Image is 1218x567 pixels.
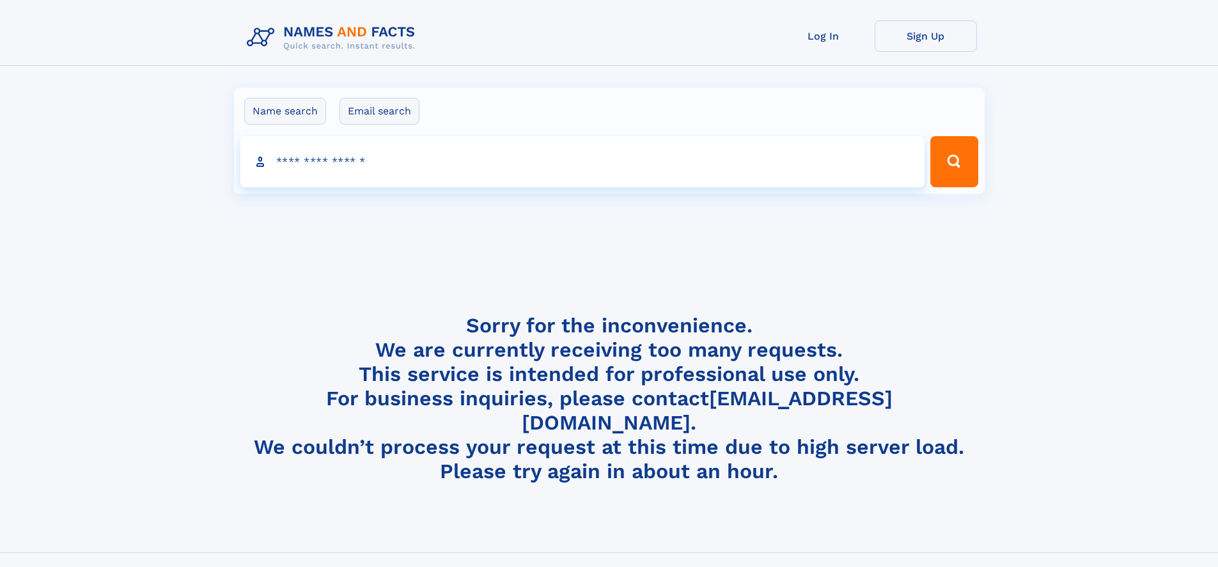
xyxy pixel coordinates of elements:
[242,20,426,55] img: Logo Names and Facts
[240,136,925,187] input: search input
[875,20,977,52] a: Sign Up
[930,136,978,187] button: Search Button
[522,386,893,435] a: [EMAIL_ADDRESS][DOMAIN_NAME]
[242,313,977,484] h4: Sorry for the inconvenience. We are currently receiving too many requests. This service is intend...
[244,98,326,125] label: Name search
[340,98,419,125] label: Email search
[772,20,875,52] a: Log In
